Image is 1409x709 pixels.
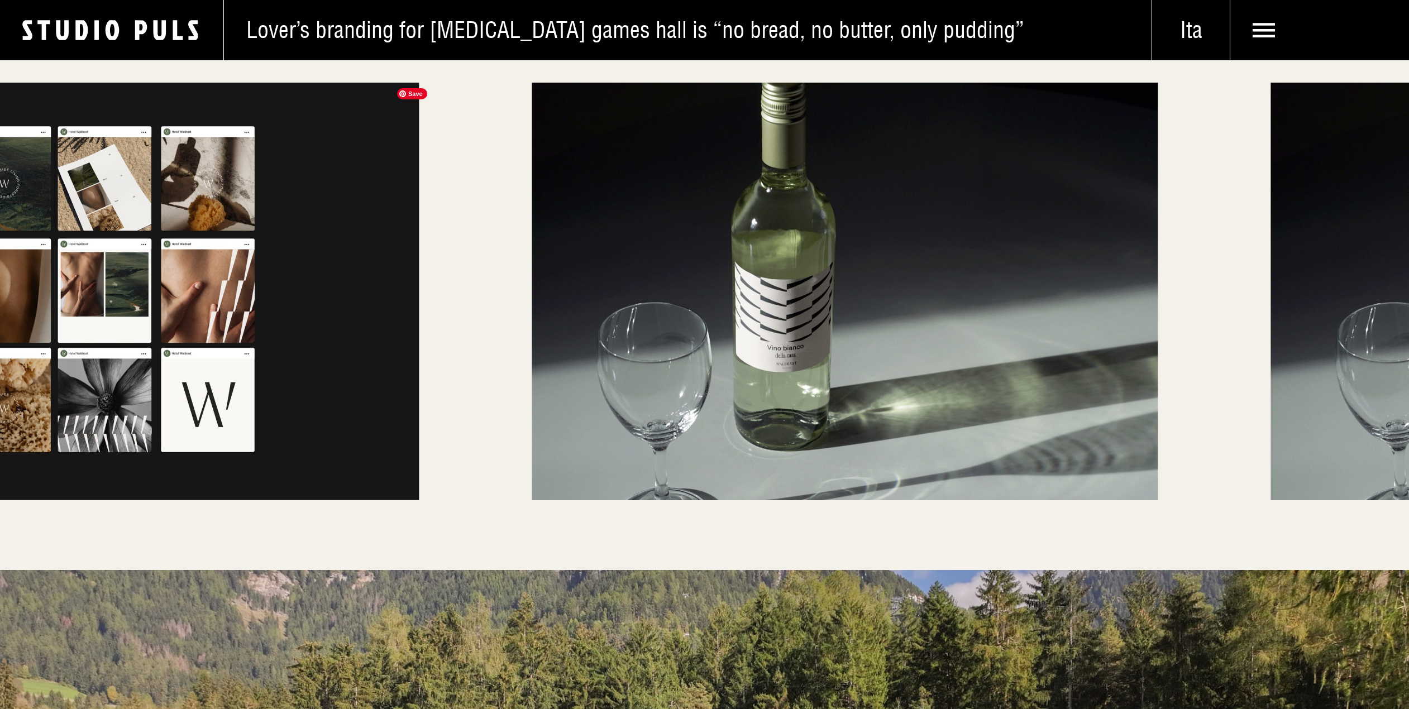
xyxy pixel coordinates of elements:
[397,88,427,99] span: Save
[1152,16,1230,44] span: Ita
[246,16,1024,44] span: Lover’s branding for [MEDICAL_DATA] games hall is “no bread, no butter, only pudding”
[1226,83,1409,500] div: Next slide
[532,83,1158,500] img: Rebranding, Brand Strategy, Visual Identity, Web Design.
